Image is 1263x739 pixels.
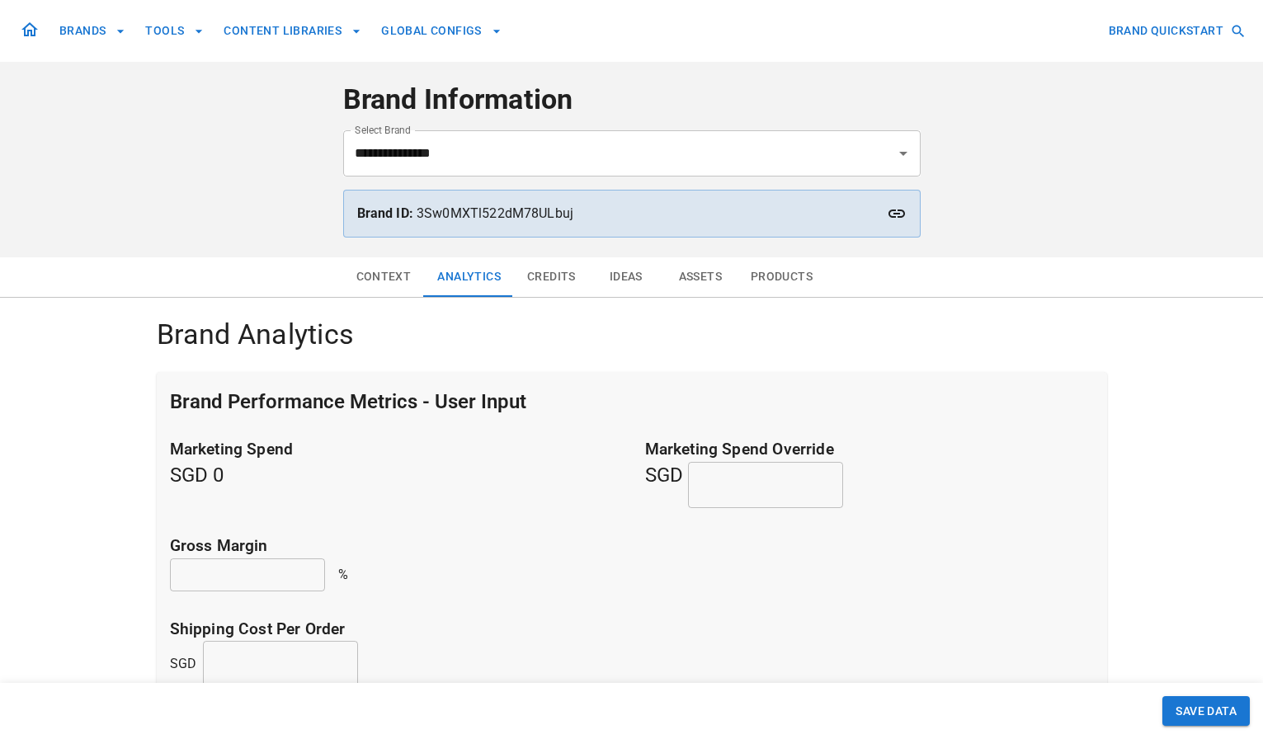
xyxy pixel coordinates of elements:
h5: SGD 0 [170,438,619,508]
h4: Brand Analytics [157,318,1107,352]
p: Gross margin [170,534,1094,558]
button: CONTENT LIBRARIES [217,16,368,46]
div: Brand Performance Metrics - User Input [157,372,1107,431]
button: Context [343,257,425,297]
p: % [338,565,348,585]
h5: SGD [645,438,1094,508]
button: Products [738,257,826,297]
h4: Brand Information [343,82,921,117]
button: GLOBAL CONFIGS [375,16,508,46]
button: Assets [663,257,738,297]
p: Marketing Spend Override [645,438,1094,462]
p: Shipping cost per order [170,618,1094,642]
p: Marketing Spend [170,438,619,462]
button: Analytics [424,257,514,297]
strong: Brand ID: [357,205,413,221]
button: SAVE DATA [1162,696,1250,727]
button: Open [892,142,915,165]
button: TOOLS [139,16,210,46]
p: SGD [170,654,196,674]
h5: Brand Performance Metrics - User Input [170,388,526,415]
button: BRANDS [53,16,132,46]
p: 3Sw0MXTl522dM78ULbuj [357,204,907,224]
button: Ideas [589,257,663,297]
button: BRAND QUICKSTART [1102,16,1250,46]
label: Select Brand [355,123,411,137]
button: Credits [514,257,589,297]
